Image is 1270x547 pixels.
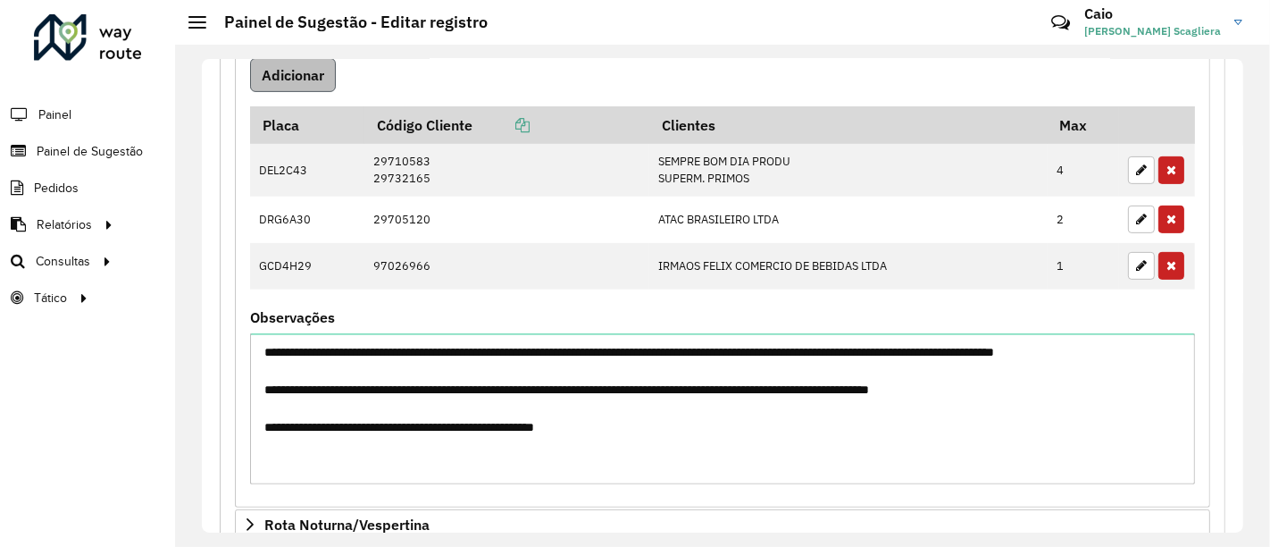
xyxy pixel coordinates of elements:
[649,243,1048,290] td: IRMAOS FELIX COMERCIO DE BEBIDAS LTDA
[364,243,649,290] td: 97026966
[250,144,364,197] td: DEL2C43
[1084,23,1221,39] span: [PERSON_NAME] Scagliera
[1048,144,1119,197] td: 4
[250,307,335,328] label: Observações
[472,116,530,134] a: Copiar
[264,518,430,532] span: Rota Noturna/Vespertina
[38,105,71,124] span: Painel
[36,252,90,271] span: Consultas
[37,142,143,161] span: Painel de Sugestão
[649,144,1048,197] td: SEMPRE BOM DIA PRODU SUPERM. PRIMOS
[250,197,364,243] td: DRG6A30
[364,106,649,144] th: Código Cliente
[1048,106,1119,144] th: Max
[206,13,488,32] h2: Painel de Sugestão - Editar registro
[649,197,1048,243] td: ATAC BRASILEIRO LTDA
[1048,243,1119,290] td: 1
[649,106,1048,144] th: Clientes
[235,509,1210,540] a: Rota Noturna/Vespertina
[34,179,79,198] span: Pedidos
[250,243,364,290] td: GCD4H29
[364,197,649,243] td: 29705120
[1048,197,1119,243] td: 2
[1084,5,1221,22] h3: Caio
[1041,4,1080,42] a: Contato Rápido
[37,215,92,234] span: Relatórios
[364,144,649,197] td: 29710583 29732165
[250,106,364,144] th: Placa
[34,289,67,307] span: Tático
[250,58,336,92] button: Adicionar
